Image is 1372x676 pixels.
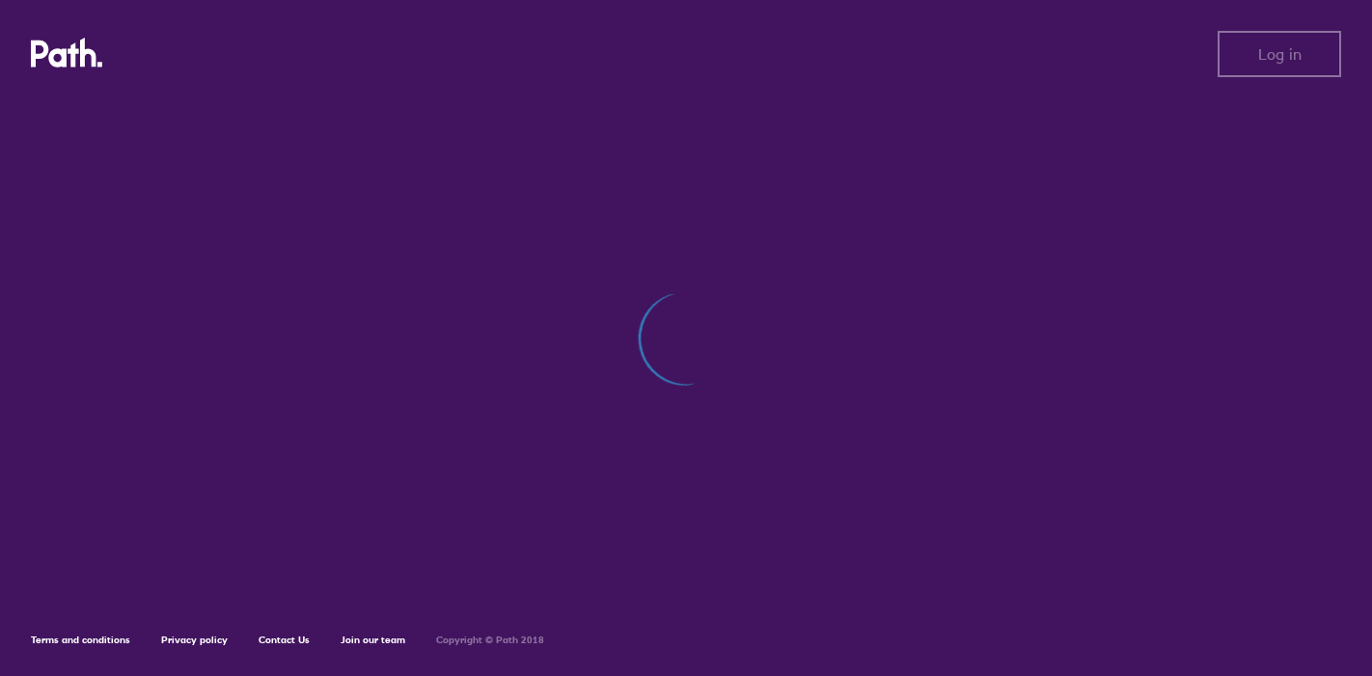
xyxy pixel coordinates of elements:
[31,634,130,646] a: Terms and conditions
[436,635,544,646] h6: Copyright © Path 2018
[161,634,228,646] a: Privacy policy
[259,634,310,646] a: Contact Us
[341,634,405,646] a: Join our team
[1218,31,1341,77] button: Log in
[1258,45,1302,63] span: Log in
